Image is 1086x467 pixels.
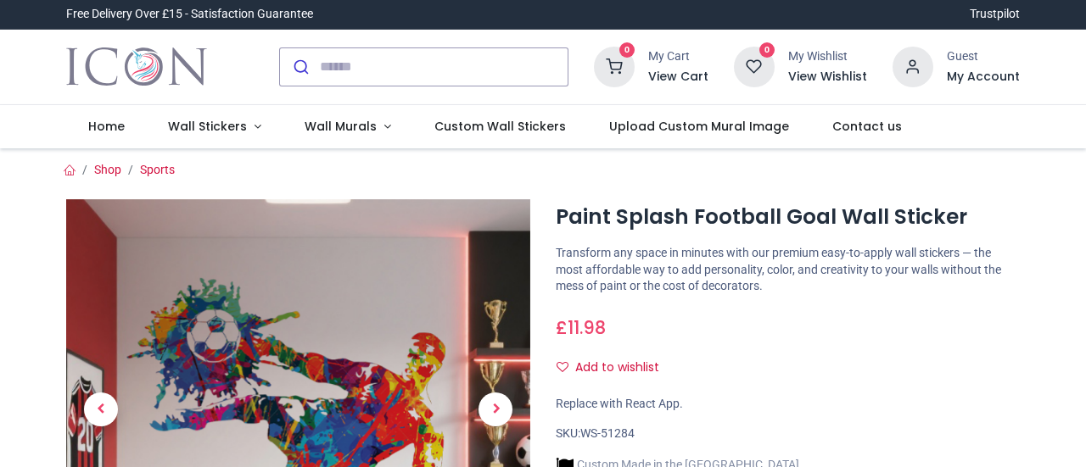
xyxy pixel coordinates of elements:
a: 0 [594,58,635,72]
div: My Cart [648,48,708,65]
a: My Account [947,69,1020,86]
span: Previous [84,392,118,426]
a: View Cart [648,69,708,86]
a: Trustpilot [970,6,1020,23]
a: Shop [94,163,121,176]
p: Transform any space in minutes with our premium easy-to-apply wall stickers — the most affordable... [556,245,1020,295]
sup: 0 [759,42,775,58]
span: Upload Custom Mural Image [609,118,789,135]
div: SKU: [556,425,1020,442]
img: Icon Wall Stickers [66,43,206,91]
div: Free Delivery Over £15 - Satisfaction Guarantee [66,6,313,23]
a: Sports [140,163,175,176]
a: Wall Murals [283,105,412,149]
a: Logo of Icon Wall Stickers [66,43,206,91]
a: Wall Stickers [147,105,283,149]
span: Wall Murals [305,118,377,135]
i: Add to wishlist [557,361,568,373]
div: Replace with React App. [556,396,1020,413]
span: WS-51284 [580,426,635,440]
span: Contact us [832,118,902,135]
span: Home [88,118,125,135]
div: My Wishlist [788,48,867,65]
h1: Paint Splash Football Goal Wall Sticker [556,203,1020,231]
a: View Wishlist [788,69,867,86]
button: Submit [280,48,320,86]
a: 0 [734,58,775,72]
sup: 0 [619,42,635,58]
span: £ [556,315,606,340]
div: Guest [947,48,1020,65]
span: Custom Wall Stickers [434,118,566,135]
button: Add to wishlistAdd to wishlist [556,353,674,382]
span: 11.98 [568,315,606,340]
span: Next [479,392,512,426]
span: Wall Stickers [168,118,247,135]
